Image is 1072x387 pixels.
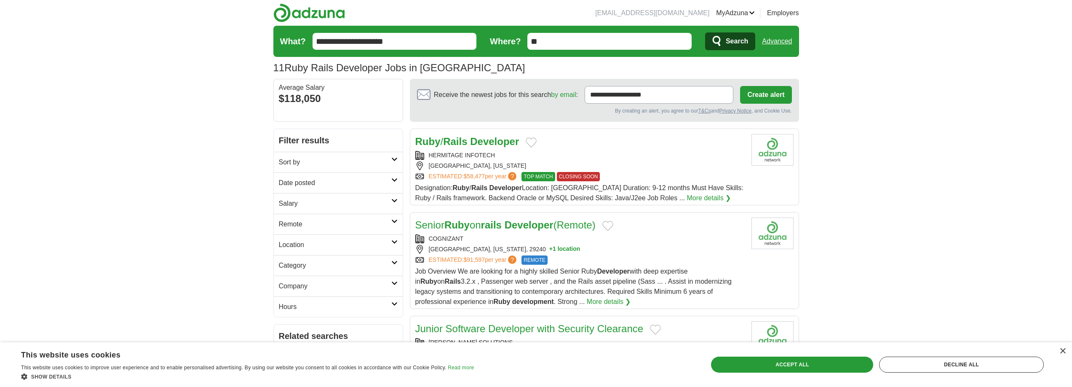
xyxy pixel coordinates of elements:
[415,136,441,147] strong: Ruby
[279,219,391,229] h2: Remote
[452,184,469,191] strong: Ruby
[719,108,751,114] a: Privacy Notice
[549,245,553,254] span: +
[415,161,745,170] div: [GEOGRAPHIC_DATA], [US_STATE]
[274,214,403,234] a: Remote
[490,35,521,48] label: Where?
[650,325,661,335] button: Add to favorite jobs
[526,137,537,148] button: Add to favorite jobs
[448,365,474,371] a: Read more, opens a new window
[508,255,516,264] span: ?
[505,219,553,231] strong: Developer
[279,91,398,106] div: $118,050
[415,338,745,347] div: [PERSON_NAME] SOLUTIONS
[471,184,487,191] strong: Rails
[415,219,596,231] a: SeniorRubyonrails Developer(Remote)
[711,357,873,373] div: Accept all
[279,157,391,167] h2: Sort by
[279,261,391,271] h2: Category
[463,256,485,263] span: $91,597
[493,298,510,305] strong: Ruby
[549,245,580,254] button: +1 location
[273,3,345,22] img: Adzuna logo
[602,221,613,231] button: Add to favorite jobs
[551,91,576,98] a: by email
[434,90,578,100] span: Receive the newest jobs for this search :
[445,278,461,285] strong: Rails
[21,347,453,360] div: This website uses cookies
[751,134,794,166] img: Company logo
[751,218,794,249] img: Cognizant logo
[279,199,391,209] h2: Salary
[879,357,1044,373] div: Decline all
[557,172,600,181] span: CLOSING SOON
[274,152,403,172] a: Sort by
[429,172,519,181] a: ESTIMATED:$58,477per year?
[415,245,745,254] div: [GEOGRAPHIC_DATA], [US_STATE], 29240
[417,107,792,115] div: By creating an alert, you agree to our and , and Cookie Use.
[273,60,285,75] span: 11
[521,172,555,181] span: TOP MATCH
[274,255,403,276] a: Category
[444,219,470,231] strong: Ruby
[705,32,755,50] button: Search
[274,172,403,193] a: Date posted
[481,219,502,231] strong: rails
[751,321,794,353] img: Company logo
[279,240,391,250] h2: Location
[273,62,525,73] h1: Ruby Rails Developer Jobs in [GEOGRAPHIC_DATA]
[415,151,745,160] div: HERMITAGE INFOTECH
[489,184,522,191] strong: Developer
[521,255,547,265] span: REMOTE
[687,193,731,203] a: More details ❯
[415,184,743,202] span: Designation: / Location: [GEOGRAPHIC_DATA] Duration: 9-12 months Must Have Skills: Ruby / Rails f...
[274,296,403,317] a: Hours
[1059,348,1066,355] div: Close
[508,172,516,180] span: ?
[463,173,485,180] span: $58,477
[716,8,755,18] a: MyAdzuna
[21,365,446,371] span: This website uses cookies to improve user experience and to enable personalised advertising. By u...
[279,281,391,291] h2: Company
[470,136,519,147] strong: Developer
[31,374,72,380] span: Show details
[587,297,631,307] a: More details ❯
[279,178,391,188] h2: Date posted
[274,129,403,152] h2: Filter results
[21,372,474,381] div: Show details
[767,8,799,18] a: Employers
[279,84,398,91] div: Average Salary
[415,136,519,147] a: Ruby/Rails Developer
[512,298,554,305] strong: development
[443,136,467,147] strong: Rails
[420,278,437,285] strong: Ruby
[762,33,792,50] a: Advanced
[429,235,463,242] a: COGNIZANT
[698,108,711,114] a: T&Cs
[415,323,644,334] a: Junior Software Developer with Security Clearance
[740,86,791,104] button: Create alert
[280,35,306,48] label: What?
[274,193,403,214] a: Salary
[726,33,748,50] span: Search
[595,8,709,18] li: [EMAIL_ADDRESS][DOMAIN_NAME]
[429,255,519,265] a: ESTIMATED:$91,597per year?
[274,276,403,296] a: Company
[274,234,403,255] a: Location
[415,268,732,305] span: Job Overview We are looking for a highly skilled Senior Ruby with deep expertise in on 3.2.x , Pa...
[279,330,398,342] h2: Related searches
[597,268,629,275] strong: Developer
[279,302,391,312] h2: Hours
